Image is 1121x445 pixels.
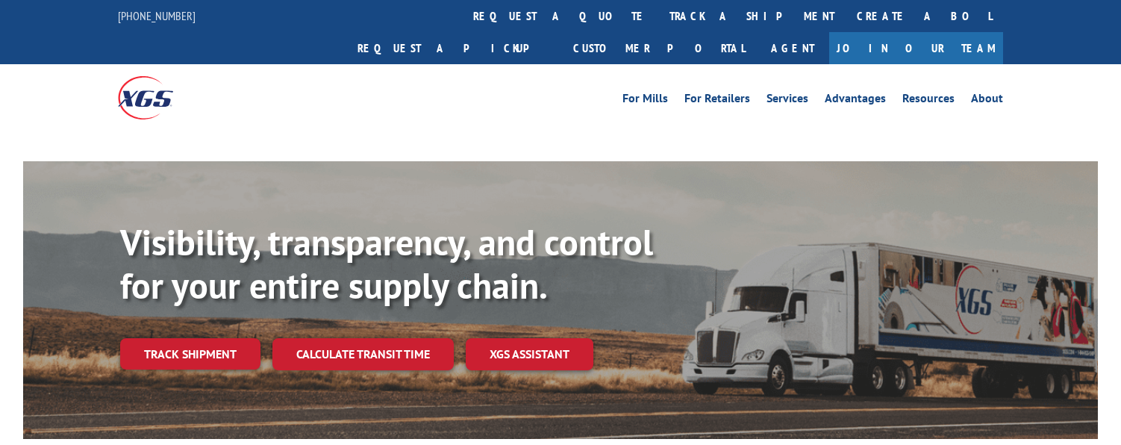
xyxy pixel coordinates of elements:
[766,93,808,109] a: Services
[346,32,562,64] a: Request a pickup
[825,93,886,109] a: Advantages
[562,32,756,64] a: Customer Portal
[118,8,196,23] a: [PHONE_NUMBER]
[902,93,955,109] a: Resources
[684,93,750,109] a: For Retailers
[622,93,668,109] a: For Mills
[971,93,1003,109] a: About
[272,338,454,370] a: Calculate transit time
[756,32,829,64] a: Agent
[120,338,260,370] a: Track shipment
[466,338,593,370] a: XGS ASSISTANT
[829,32,1003,64] a: Join Our Team
[120,219,653,308] b: Visibility, transparency, and control for your entire supply chain.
